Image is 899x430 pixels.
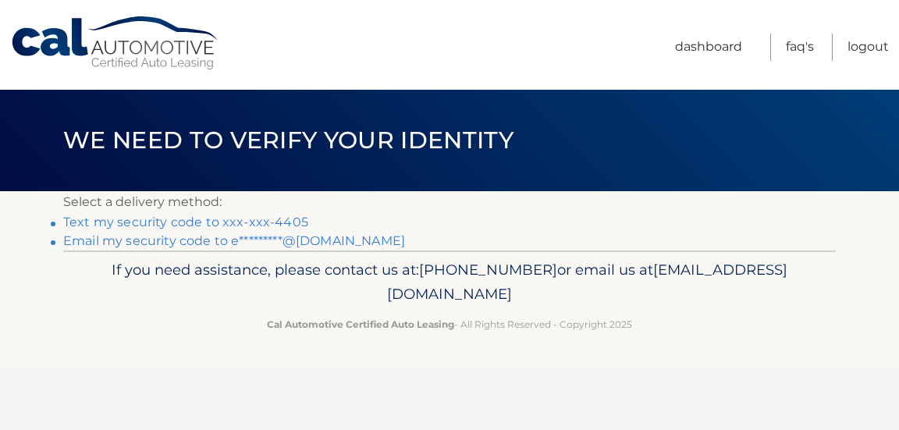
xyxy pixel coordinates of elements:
[63,191,836,213] p: Select a delivery method:
[73,316,826,332] p: - All Rights Reserved - Copyright 2025
[63,126,513,155] span: We need to verify your identity
[847,34,889,61] a: Logout
[73,258,826,307] p: If you need assistance, please contact us at: or email us at
[267,318,454,330] strong: Cal Automotive Certified Auto Leasing
[63,215,308,229] a: Text my security code to xxx-xxx-4405
[10,16,221,71] a: Cal Automotive
[63,233,405,248] a: Email my security code to e*********@[DOMAIN_NAME]
[419,261,557,279] span: [PHONE_NUMBER]
[786,34,814,61] a: FAQ's
[675,34,742,61] a: Dashboard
